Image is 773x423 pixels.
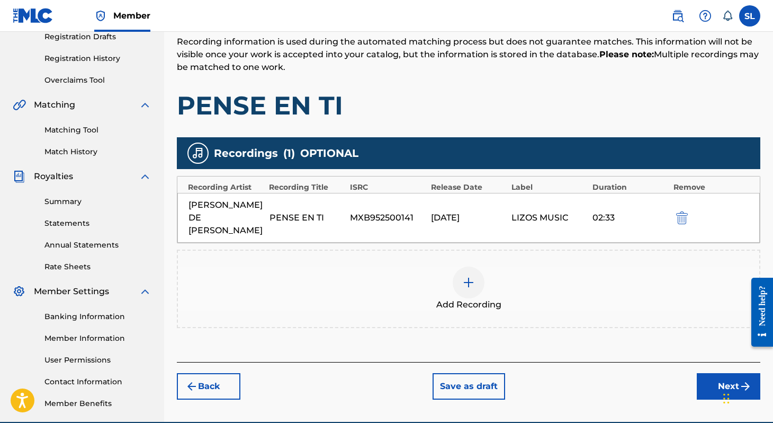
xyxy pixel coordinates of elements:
[723,383,730,415] div: Arrastrar
[94,10,107,22] img: Top Rightsholder
[214,145,278,161] span: Recordings
[433,373,505,400] button: Save as draft
[13,8,53,23] img: MLC Logo
[44,398,151,409] a: Member Benefits
[192,147,204,160] img: recording
[283,145,295,161] span: ( 1 )
[436,298,501,311] span: Add Recording
[722,11,733,21] div: Notifications
[44,125,151,136] a: Matching Tool
[671,10,684,22] img: search
[431,211,507,224] div: [DATE]
[44,75,151,86] a: Overclaims Tool
[44,311,151,322] a: Banking Information
[34,99,75,111] span: Matching
[139,285,151,298] img: expand
[720,372,773,423] iframe: Chat Widget
[599,49,654,59] strong: Please note:
[177,373,240,400] button: Back
[13,170,25,183] img: Royalties
[720,372,773,423] div: Widget de chat
[113,10,150,22] span: Member
[511,211,587,224] div: LIZOS MUSIC
[13,99,26,111] img: Matching
[139,99,151,111] img: expand
[44,53,151,64] a: Registration History
[188,182,264,193] div: Recording Artist
[592,211,668,224] div: 02:33
[185,380,198,393] img: 7ee5dd4eb1f8a8e3ef2f.svg
[44,376,151,387] a: Contact Information
[34,170,73,183] span: Royalties
[139,170,151,183] img: expand
[13,285,25,298] img: Member Settings
[300,145,358,161] span: OPTIONAL
[177,90,760,121] h1: PENSE EN TI
[673,182,749,193] div: Remove
[699,10,712,22] img: help
[44,196,151,207] a: Summary
[350,182,426,193] div: ISRC
[431,182,507,193] div: Release Date
[188,199,264,237] div: [PERSON_NAME] DE [PERSON_NAME]
[667,5,688,27] a: Public Search
[44,218,151,229] a: Statements
[44,333,151,344] a: Member Information
[739,5,760,27] div: User Menu
[676,211,688,224] img: 12a2ab48e56ec057fbd8.svg
[743,270,773,355] iframe: Resource Center
[177,37,759,72] span: Recording information is used during the automated matching process but does not guarantee matche...
[350,211,426,224] div: MXB952500141
[44,261,151,272] a: Rate Sheets
[34,285,109,298] span: Member Settings
[44,31,151,42] a: Registration Drafts
[511,182,587,193] div: Label
[44,146,151,157] a: Match History
[44,240,151,251] a: Annual Statements
[697,373,760,400] button: Next
[592,182,668,193] div: Duration
[695,5,716,27] div: Help
[269,182,345,193] div: Recording Title
[269,211,345,224] div: PENSE EN TI
[44,355,151,366] a: User Permissions
[462,276,475,289] img: add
